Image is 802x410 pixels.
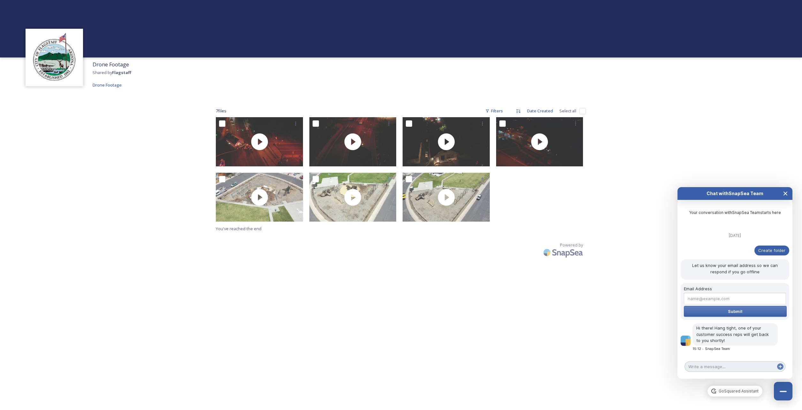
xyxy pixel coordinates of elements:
span: • [702,347,704,351]
img: thumbnail [403,117,490,166]
span: Drone Footage [93,82,122,88]
div: [DATE] [677,233,792,238]
img: 907766dfacde10fd0ed2dbfcaeb73adf95910f8d38e0cf1e35f8ad61ca8564bb [681,336,691,346]
div: Let us know your email address so we can respond if you go offline [684,262,786,275]
button: Close Chat [774,382,792,400]
span: You've reached the end [216,226,261,232]
span: Submit [728,309,743,314]
input: Email Address [684,293,786,304]
div: Your conversation with SnapSea Team starts here [684,210,786,216]
a: GoSquared Assistant [707,386,762,397]
span: Select all [559,108,576,114]
img: thumbnail [309,173,397,222]
strong: Flagstaff [112,70,131,75]
button: Close Chat [778,187,792,200]
img: thumbnail [496,117,583,166]
span: Powered by [560,242,583,248]
div: 15:12 SnapSea Team [692,347,734,351]
div: Chat with SnapSea Team [689,190,781,197]
img: images%20%282%29.jpeg [29,32,80,83]
span: Drone Footage [93,61,129,68]
img: thumbnail [309,117,397,166]
span: Shared by [93,70,131,75]
a: Drone Footage [93,81,122,89]
img: thumbnail [403,173,490,222]
div: Filters [482,105,506,117]
div: Date Created [524,105,556,117]
span: 7 file s [216,108,226,114]
img: thumbnail [216,173,303,222]
span: Create folder [758,248,785,253]
span: Hi there! Hang tight, one of your customer success reps will get back to you shortly! [696,325,770,343]
button: Submit [684,306,787,317]
img: SnapSea Logo [541,245,586,260]
p: Email Address [684,286,786,291]
img: thumbnail [216,117,303,166]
